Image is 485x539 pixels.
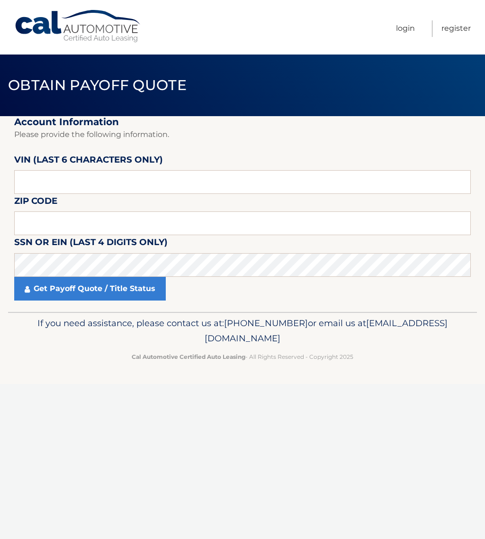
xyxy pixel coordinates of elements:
span: [PHONE_NUMBER] [224,318,308,329]
h2: Account Information [14,116,471,128]
label: SSN or EIN (last 4 digits only) [14,235,168,253]
strong: Cal Automotive Certified Auto Leasing [132,353,245,360]
a: Register [441,20,471,37]
label: VIN (last 6 characters only) [14,153,163,170]
p: - All Rights Reserved - Copyright 2025 [22,352,463,362]
p: If you need assistance, please contact us at: or email us at [22,316,463,346]
p: Please provide the following information. [14,128,471,141]
label: Zip Code [14,194,57,211]
a: Cal Automotive [14,9,142,43]
a: Login [396,20,415,37]
span: Obtain Payoff Quote [8,76,187,94]
a: Get Payoff Quote / Title Status [14,277,166,301]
